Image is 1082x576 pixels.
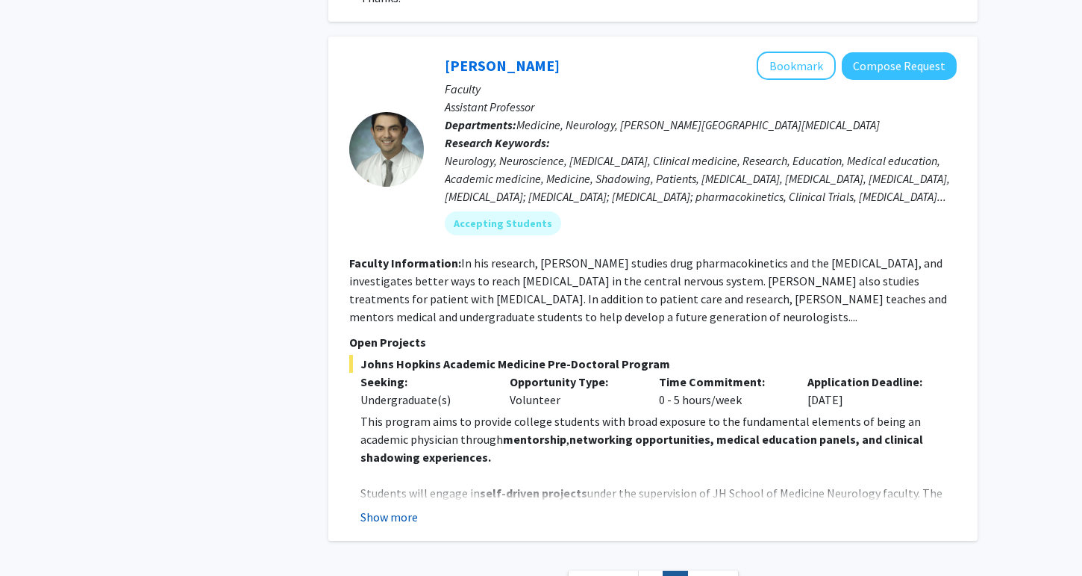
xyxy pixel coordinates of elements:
[349,256,461,270] b: Faculty Information:
[503,432,566,447] strong: mentorship
[445,135,550,150] b: Research Keywords:
[360,391,487,409] div: Undergraduate(s)
[11,509,63,565] iframe: Chat
[648,373,797,409] div: 0 - 5 hours/week
[360,508,418,526] button: Show more
[349,333,957,351] p: Open Projects
[360,484,957,538] p: Students will engage in under the supervision of JH School of Medicine Neurology faculty. The pro...
[360,373,487,391] p: Seeking:
[349,256,947,324] fg-read-more: In his research, [PERSON_NAME] studies drug pharmacokinetics and the [MEDICAL_DATA], and investig...
[842,52,957,80] button: Compose Request to Carlos Romo
[360,412,957,466] p: This program aims to provide college students with broad exposure to the fundamental elements of ...
[445,152,957,205] div: Neurology, Neuroscience, [MEDICAL_DATA], Clinical medicine, Research, Education, Medical educatio...
[445,117,516,132] b: Departments:
[445,80,957,98] p: Faculty
[445,98,957,116] p: Assistant Professor
[516,117,880,132] span: Medicine, Neurology, [PERSON_NAME][GEOGRAPHIC_DATA][MEDICAL_DATA]
[360,432,923,465] strong: networking opportunities, medical education panels, and clinical shadowing experiences.
[796,373,945,409] div: [DATE]
[757,52,836,80] button: Add Carlos Romo to Bookmarks
[659,373,786,391] p: Time Commitment:
[349,355,957,373] span: Johns Hopkins Academic Medicine Pre-Doctoral Program
[445,56,560,75] a: [PERSON_NAME]
[510,373,637,391] p: Opportunity Type:
[807,373,934,391] p: Application Deadline:
[480,486,587,501] strong: self-driven projects
[498,373,648,409] div: Volunteer
[445,211,561,235] mat-chip: Accepting Students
